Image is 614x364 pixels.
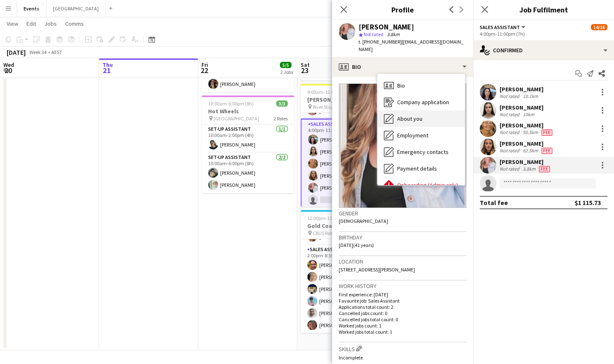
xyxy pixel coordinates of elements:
[301,245,393,333] app-card-role: Sales Assistant6/62:00pm-8:30pm (6h30m)[PERSON_NAME][PERSON_NAME][PERSON_NAME][PERSON_NAME][PERSO...
[44,20,57,27] span: Jobs
[377,94,465,110] div: Company application
[480,24,520,30] span: Sales Assistant
[280,69,293,75] div: 2 Jobs
[307,215,357,221] span: 12:00pm-11:00pm (11h)
[397,148,449,156] span: Emergency contacts
[397,98,449,106] span: Company application
[276,100,288,107] span: 3/3
[280,62,291,68] span: 5/5
[339,354,466,361] p: Incomplete
[101,66,113,75] span: 21
[301,222,393,230] h3: Gold Coast Titans
[299,66,310,75] span: 23
[500,93,521,99] div: Not rated
[27,49,48,55] span: Week 34
[7,20,18,27] span: View
[201,64,294,92] app-card-role: Venue Manager1/110:00am-1:00pm (3h)[PERSON_NAME]
[591,24,607,30] span: 14/16
[7,48,26,56] div: [DATE]
[201,125,294,153] app-card-role: Set-up Assistant1/110:00am-2:00pm (4h)[PERSON_NAME]
[46,0,106,17] button: [GEOGRAPHIC_DATA]
[51,49,62,55] div: AEST
[313,104,336,110] span: River Stage
[201,153,294,193] app-card-role: Set-up Assistant2/210:00am-6:00pm (8h)[PERSON_NAME][PERSON_NAME]
[541,129,552,136] span: Fee
[17,0,46,17] button: Events
[385,31,401,37] span: 3.8km
[377,177,465,193] div: Onboarding (Admin only)
[537,166,551,172] div: Crew has different fees then in role
[339,234,466,241] h3: Birthday
[274,115,288,122] span: 2 Roles
[201,107,294,115] h3: Hot Wheels
[313,230,340,236] span: CBUS Robina
[27,20,36,27] span: Edit
[332,57,473,77] div: Bio
[377,110,465,127] div: About you
[397,115,422,122] span: About you
[102,61,113,68] span: Thu
[397,132,428,139] span: Employment
[540,147,554,154] div: Crew has different fees then in role
[339,344,466,353] h3: Skills
[301,96,393,103] h3: [PERSON_NAME]
[500,129,521,136] div: Not rated
[41,18,60,29] a: Jobs
[201,95,294,193] app-job-card: 10:00am-6:00pm (8h)3/3Hot Wheels [GEOGRAPHIC_DATA]2 RolesSet-up Assistant1/110:00am-2:00pm (4h)[P...
[575,198,601,207] div: $1 115.73
[500,111,521,117] div: Not rated
[339,210,466,217] h3: Gender
[339,266,415,273] span: [STREET_ADDRESS][PERSON_NAME]
[364,31,383,37] span: Not rated
[23,18,39,29] a: Edit
[208,100,254,107] span: 10:00am-6:00pm (8h)
[397,181,458,189] span: Onboarding (Admin only)
[541,148,552,154] span: Fee
[473,40,614,60] div: Confirmed
[500,147,521,154] div: Not rated
[339,298,466,304] p: Favourite job: Sales Assistant
[301,210,393,333] app-job-card: 12:00pm-11:00pm (11h)11/11Gold Coast Titans CBUS Robina4 Roles[PERSON_NAME][PERSON_NAME][PERSON_N...
[480,31,607,37] div: 4:00pm-11:00pm (7h)
[500,166,521,172] div: Not rated
[339,322,466,329] p: Worked jobs count: 1
[500,122,554,129] div: [PERSON_NAME]
[521,147,540,154] div: 62.5km
[377,160,465,177] div: Payment details
[307,89,368,95] span: 9:00am-12:00am (15h) (Sun)
[339,218,388,224] span: [DEMOGRAPHIC_DATA]
[2,66,14,75] span: 20
[397,82,405,89] span: Bio
[521,129,540,136] div: 50.5km
[539,166,550,172] span: Fee
[301,84,393,207] app-job-card: 9:00am-12:00am (15h) (Sun)14/16[PERSON_NAME] River Stage8 Roles[PERSON_NAME]Outlet Supervisor1/13...
[377,77,465,94] div: Bio
[339,310,466,316] p: Cancelled jobs count: 0
[339,291,466,298] p: First experience: [DATE]
[480,198,508,207] div: Total fee
[359,39,464,52] span: | [EMAIL_ADDRESS][DOMAIN_NAME]
[480,24,527,30] button: Sales Assistant
[200,66,208,75] span: 22
[500,104,544,111] div: [PERSON_NAME]
[377,144,465,160] div: Emergency contacts
[500,158,551,166] div: [PERSON_NAME]
[3,18,22,29] a: View
[473,4,614,15] h3: Job Fulfilment
[500,140,554,147] div: [PERSON_NAME]
[377,127,465,144] div: Employment
[397,165,437,172] span: Payment details
[3,61,14,68] span: Wed
[339,242,374,248] span: [DATE] (41 years)
[521,111,536,117] div: 10km
[500,86,544,93] div: [PERSON_NAME]
[521,166,537,172] div: 3.8km
[339,282,466,290] h3: Work history
[339,316,466,322] p: Cancelled jobs total count: 0
[214,115,259,122] span: [GEOGRAPHIC_DATA]
[339,329,466,335] p: Worked jobs total count: 1
[62,18,87,29] a: Comms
